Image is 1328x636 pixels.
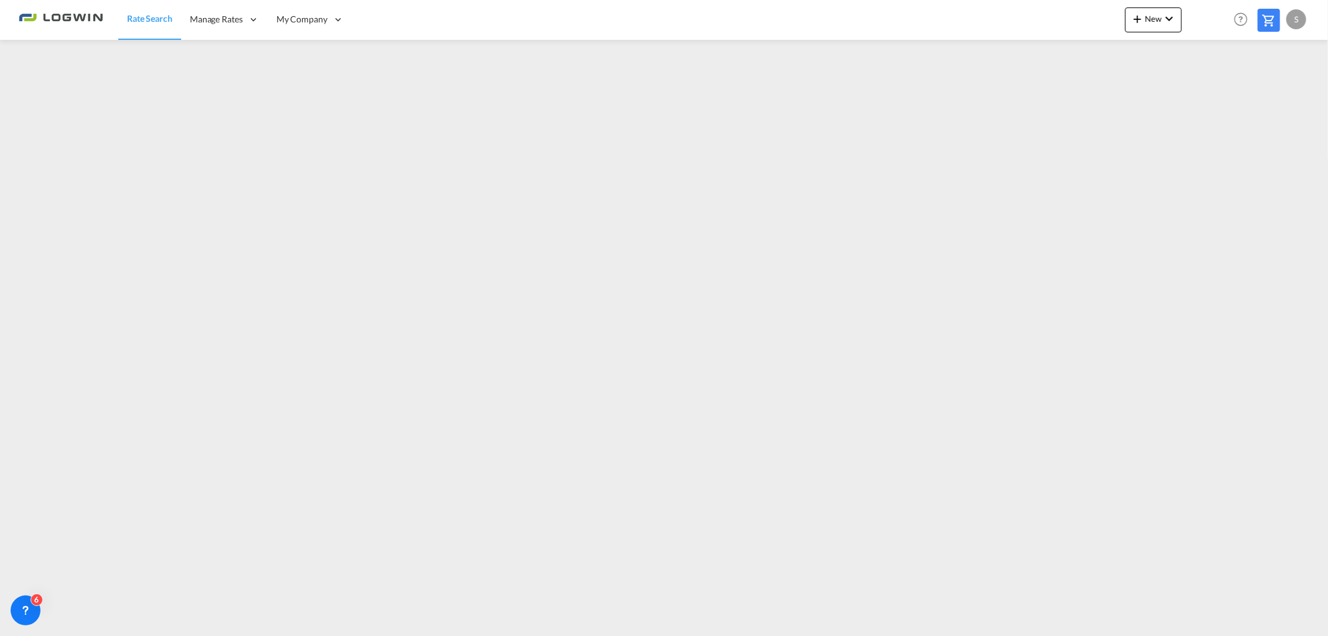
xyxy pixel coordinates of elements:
[190,13,243,26] span: Manage Rates
[1130,14,1177,24] span: New
[1125,7,1182,32] button: icon-plus 400-fgNewicon-chevron-down
[127,13,172,24] span: Rate Search
[1230,9,1251,30] span: Help
[276,13,327,26] span: My Company
[19,6,103,34] img: 2761ae10d95411efa20a1f5e0282d2d7.png
[1130,11,1145,26] md-icon: icon-plus 400-fg
[1286,9,1306,29] div: S
[1230,9,1258,31] div: Help
[1162,11,1177,26] md-icon: icon-chevron-down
